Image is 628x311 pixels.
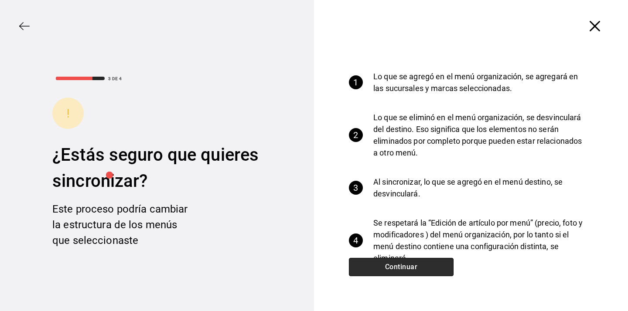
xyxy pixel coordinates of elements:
[349,181,363,195] div: 3
[108,75,122,82] div: 3 DE 4
[52,201,192,248] div: Este proceso podría cambiar la estructura de los menús que seleccionaste
[349,233,363,247] div: 4
[373,176,586,199] p: Al sincronizar, lo que se agregó en el menú destino, se desvinculará.
[373,217,586,264] p: Se respetará la “Edición de artículo por menú” (precio, foto y modificadores ) del menú organizac...
[349,258,454,276] button: Continuar
[373,71,586,94] p: Lo que se agregó en el menú organización, se agregará en las sucursales y marcas seleccionadas.
[349,128,363,142] div: 2
[349,75,363,89] div: 1
[373,112,586,159] p: Lo que se eliminó en el menú organización, se desvinculará del destino. Eso significa que los ele...
[52,142,262,194] div: ¿Estás seguro que quieres sincronizar?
